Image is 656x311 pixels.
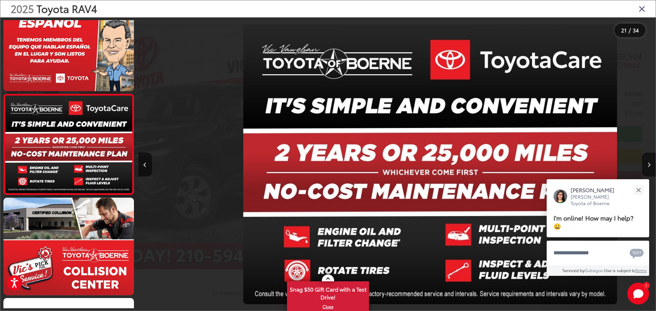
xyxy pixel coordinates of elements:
[627,283,649,305] svg: Start Chat
[2,197,135,296] img: 2025 Toyota RAV4 LE
[138,153,152,176] button: Previous image
[571,186,621,194] p: [PERSON_NAME]
[645,284,647,287] span: 1
[621,26,627,34] span: 21
[547,179,649,276] div: Close[PERSON_NAME][PERSON_NAME] Toyota of BoerneI'm online! How may I help? 😀Type your messageCha...
[243,25,617,305] img: 2025 Toyota RAV4 LE
[628,28,631,33] span: /
[288,282,368,303] span: Snag $50 Gift Card with a Test Drive!
[627,283,649,305] button: Toggle Chat Window
[630,248,644,259] svg: Text
[635,267,647,273] a: Terms
[553,213,633,230] span: I'm online! How may I help? 😀
[633,26,639,34] span: 34
[604,267,635,273] span: Use is subject to
[11,1,34,16] span: 2025
[642,153,656,176] button: Next image
[547,241,649,265] textarea: Type your message
[639,4,645,13] i: Close gallery
[585,267,604,273] a: Gubagoo.
[4,96,133,193] img: 2025 Toyota RAV4 LE
[562,267,585,273] span: Serviced by
[631,183,646,197] button: Close
[628,245,646,260] button: Chat with SMS
[37,1,97,16] span: Toyota RAV4
[571,194,621,207] p: [PERSON_NAME] Toyota of Boerne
